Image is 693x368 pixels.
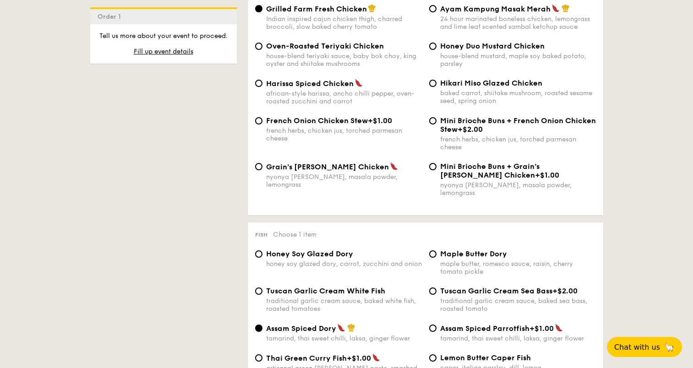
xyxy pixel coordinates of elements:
img: icon-chef-hat.a58ddaea.svg [347,324,355,332]
img: icon-spicy.37a8142b.svg [337,324,345,332]
input: Lemon Butter Caper Fishcaper, italian parsley, dill, lemon [429,354,437,362]
input: Maple Butter Dorymaple butter, romesco sauce, raisin, cherry tomato pickle [429,250,437,258]
span: Lemon Butter Caper Fish [440,353,531,362]
img: icon-chef-hat.a58ddaea.svg [368,4,376,12]
span: +$2.00 [552,287,578,295]
span: Hikari Miso Glazed Chicken [440,79,542,87]
input: Assam Spiced Parrotfish+$1.00tamarind, thai sweet chilli, laksa, ginger flower [429,325,437,332]
span: Honey Soy Glazed Dory [266,249,353,258]
input: Oven-Roasted Teriyaki Chickenhouse-blend teriyaki sauce, baby bok choy, king oyster and shiitake ... [255,43,262,50]
input: Honey Duo Mustard Chickenhouse-blend mustard, maple soy baked potato, parsley [429,43,437,50]
span: Honey Duo Mustard Chicken [440,42,545,50]
span: Thai Green Curry Fish [266,354,347,363]
div: traditional garlic cream sauce, baked sea bass, roasted tomato [440,297,596,313]
span: +$2.00 [458,125,483,134]
span: Tuscan Garlic Cream Sea Bass [440,287,552,295]
img: icon-spicy.37a8142b.svg [551,4,560,12]
span: Fish [255,232,267,238]
input: Honey Soy Glazed Doryhoney soy glazed dory, carrot, zucchini and onion [255,250,262,258]
div: tamarind, thai sweet chilli, laksa, ginger flower [440,335,596,342]
div: french herbs, chicken jus, torched parmesan cheese [266,127,422,142]
input: Assam Spiced Dorytamarind, thai sweet chilli, laksa, ginger flower [255,325,262,332]
input: Harissa Spiced Chickenafrican-style harissa, ancho chilli pepper, oven-roasted zucchini and carrot [255,80,262,87]
div: house-blend mustard, maple soy baked potato, parsley [440,52,596,68]
span: Mini Brioche Buns + Grain's [PERSON_NAME] Chicken [440,162,540,179]
div: maple butter, romesco sauce, raisin, cherry tomato pickle [440,260,596,276]
span: 🦙 [664,342,675,352]
input: Thai Green Curry Fish+$1.00artisanal green [PERSON_NAME] paste, smashed lemongrass, poached cherr... [255,354,262,362]
div: honey soy glazed dory, carrot, zucchini and onion [266,260,422,268]
input: Ayam Kampung Masak Merah24 hour marinated boneless chicken, lemongrass and lime leaf scented samb... [429,5,437,12]
input: Tuscan Garlic Cream Sea Bass+$2.00traditional garlic cream sauce, baked sea bass, roasted tomato [429,287,437,295]
div: tamarind, thai sweet chilli, laksa, ginger flower [266,335,422,342]
div: baked carrot, shiitake mushroom, roasted sesame seed, spring onion [440,89,596,105]
button: Chat with us🦙 [607,337,682,357]
span: +$1.00 [347,354,371,363]
input: Grain's [PERSON_NAME] Chickennyonya [PERSON_NAME], masala powder, lemongrass [255,163,262,170]
input: Tuscan Garlic Cream White Fishtraditional garlic cream sauce, baked white fish, roasted tomatoes [255,287,262,295]
span: Mini Brioche Buns + French Onion Chicken Stew [440,116,596,134]
span: Chat with us [614,343,660,352]
input: French Onion Chicken Stew+$1.00french herbs, chicken jus, torched parmesan cheese [255,117,262,124]
div: nyonya [PERSON_NAME], masala powder, lemongrass [440,181,596,197]
span: Choose 1 item [273,231,316,238]
div: Indian inspired cajun chicken thigh, charred broccoli, slow baked cherry tomato [266,15,422,31]
input: Mini Brioche Buns + Grain's [PERSON_NAME] Chicken+$1.00nyonya [PERSON_NAME], masala powder, lemon... [429,163,437,170]
span: Order 1 [98,13,125,21]
span: Grilled Farm Fresh Chicken [266,5,367,13]
input: Mini Brioche Buns + French Onion Chicken Stew+$2.00french herbs, chicken jus, torched parmesan ch... [429,117,437,124]
div: nyonya [PERSON_NAME], masala powder, lemongrass [266,173,422,189]
span: French Onion Chicken Stew [266,116,368,125]
span: Fill up event details [134,48,193,55]
span: Assam Spiced Parrotfish [440,324,529,333]
input: Grilled Farm Fresh ChickenIndian inspired cajun chicken thigh, charred broccoli, slow baked cherr... [255,5,262,12]
img: icon-spicy.37a8142b.svg [390,162,398,170]
div: 24 hour marinated boneless chicken, lemongrass and lime leaf scented sambal ketchup sauce [440,15,596,31]
p: Tell us more about your event to proceed. [98,32,229,41]
img: icon-spicy.37a8142b.svg [555,324,563,332]
div: french herbs, chicken jus, torched parmesan cheese [440,135,596,151]
input: Hikari Miso Glazed Chickenbaked carrot, shiitake mushroom, roasted sesame seed, spring onion [429,80,437,87]
span: Assam Spiced Dory [266,324,336,333]
img: icon-chef-hat.a58ddaea.svg [562,4,570,12]
span: +$1.00 [529,324,554,333]
span: Grain's [PERSON_NAME] Chicken [266,162,389,171]
span: +$1.00 [368,116,392,125]
span: Tuscan Garlic Cream White Fish [266,287,385,295]
div: house-blend teriyaki sauce, baby bok choy, king oyster and shiitake mushrooms [266,52,422,68]
div: traditional garlic cream sauce, baked white fish, roasted tomatoes [266,297,422,313]
img: icon-spicy.37a8142b.svg [355,79,363,87]
span: Ayam Kampung Masak Merah [440,5,551,13]
img: icon-spicy.37a8142b.svg [372,353,380,362]
div: african-style harissa, ancho chilli pepper, oven-roasted zucchini and carrot [266,90,422,105]
span: Oven-Roasted Teriyaki Chicken [266,42,384,50]
span: Maple Butter Dory [440,249,507,258]
span: Harissa Spiced Chicken [266,79,354,88]
span: +$1.00 [535,171,559,179]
